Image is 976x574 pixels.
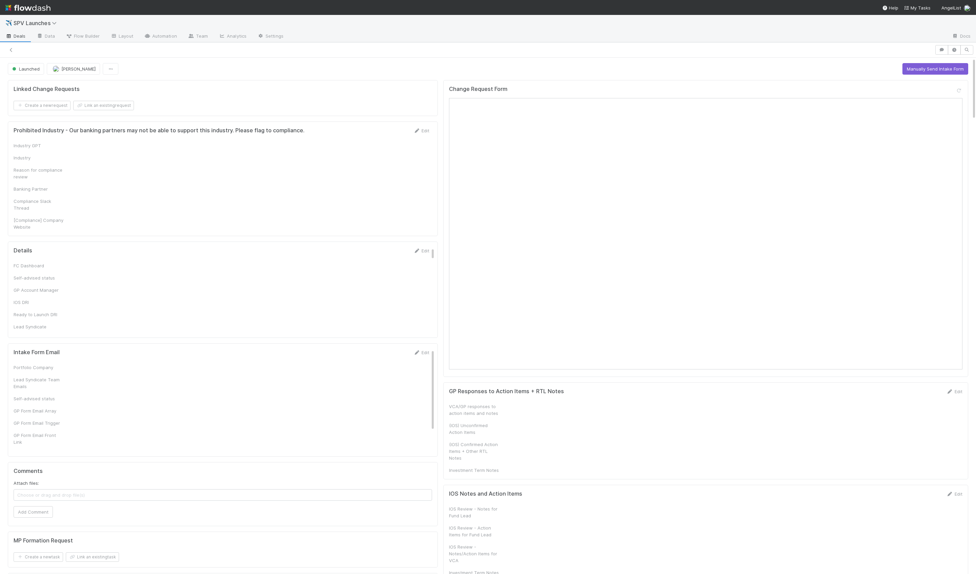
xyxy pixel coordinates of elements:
div: Industry GPT [14,142,64,149]
a: Layout [105,31,139,42]
span: My Tasks [904,5,931,11]
a: My Tasks [904,4,931,11]
button: Create a newrequest [14,101,71,110]
span: SPV Launches [14,20,60,26]
div: Lead Syndicate Team Emails [14,376,64,390]
a: Edit [946,389,962,394]
div: Self-advised status [14,274,64,281]
button: Link an existingrequest [73,101,134,110]
a: Flow Builder [60,31,105,42]
div: IOS Review - Notes for Fund Lead [449,505,500,519]
a: Data [31,31,60,42]
div: IOS DRI [14,299,64,306]
div: Banking Partner [14,186,64,192]
div: FC Dashboard [14,262,64,269]
div: Investment Term Notes [449,467,500,474]
span: Choose or drag and drop file(s) [14,490,432,500]
div: GP Account Manager [14,287,64,293]
div: Lead Syndicate [14,323,64,330]
div: Compliance Slack Thread [14,198,64,211]
div: Reason for compliance review [14,167,64,180]
div: IOS Review - Action Items for Fund Lead [449,524,500,538]
h5: IOS Notes and Action Items [449,491,522,497]
a: Edit [413,128,429,133]
div: VCA/GP responses to action items and notes [449,403,500,417]
a: Analytics [213,31,252,42]
button: Add Comment [14,506,53,518]
span: Flow Builder [66,33,100,39]
div: Ready to Launch DRI [14,311,64,318]
div: GP Form Email Trigger [14,420,64,426]
h5: Intake Form Email [14,349,60,356]
h5: GP Responses to Action Items + RTL Notes [449,388,564,395]
a: Docs [946,31,976,42]
div: Industry [14,154,64,161]
span: AngelList [941,5,961,11]
a: Edit [413,248,429,253]
div: GP Form Email Array [14,407,64,414]
h5: Prohibited Industry - Our banking partners may not be able to support this industry. Please flag ... [14,127,305,134]
label: Attach files: [14,480,39,486]
a: Edit [946,491,962,497]
button: Launched [8,63,44,75]
button: [PERSON_NAME] [47,63,100,75]
h5: MP Formation Request [14,537,73,544]
a: Team [182,31,213,42]
div: (IOS) Confirmed Action Items + Other RTL Notes [449,441,500,461]
a: Automation [139,31,182,42]
a: Edit [413,350,429,355]
div: Help [882,4,898,11]
div: (IOS) Unconfirmed Action Items [449,422,500,436]
button: Manually Send Intake Form [902,63,968,75]
img: avatar_d2b43477-63dc-4e62-be5b-6fdd450c05a1.png [53,65,59,72]
span: Launched [11,66,40,72]
button: Create a newtask [14,552,63,562]
img: avatar_04f2f553-352a-453f-b9fb-c6074dc60769.png [964,5,971,12]
span: ✈️ [5,20,12,26]
h5: Linked Change Requests [14,86,80,93]
div: Self-advised status [14,395,64,402]
h5: Change Request Form [449,86,507,93]
div: Portfolio Company [14,364,64,371]
h5: Details [14,247,32,254]
h5: Comments [14,468,432,475]
span: Deals [5,33,26,39]
button: Link an existingtask [66,552,119,562]
a: Settings [252,31,289,42]
div: GP Form Email Front Link [14,432,64,445]
div: IOS Review - Notes/Action Items for VCA [449,543,500,564]
div: [Compliance] Company Website [14,217,64,230]
span: [PERSON_NAME] [61,66,96,72]
img: logo-inverted-e16ddd16eac7371096b0.svg [5,2,51,14]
